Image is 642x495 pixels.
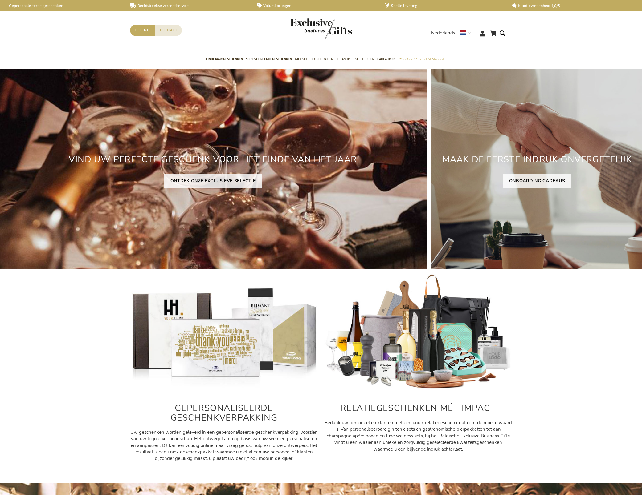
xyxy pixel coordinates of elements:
h2: GEPERSONALISEERDE GESCHENKVERPAKKING [130,404,318,423]
a: Snelle levering [385,3,502,8]
h2: RELATIEGESCHENKEN MÉT IMPACT [324,404,512,413]
span: Select Keuze Cadeaubon [355,56,395,62]
span: Bedank uw personeel en klanten met een uniek relatiegeschenk dat écht de moeite waard is. Van per... [325,420,512,452]
a: Rechtstreekse verzendservice [130,3,248,8]
span: 50 beste relatiegeschenken [246,56,292,62]
a: ONTDEK ONZE EXCLUSIEVE SELECTIE [164,174,262,188]
span: Nederlands [431,30,455,37]
a: store logo [290,18,321,39]
span: Gift Sets [295,56,309,62]
span: Uw geschenken worden geleverd in een gepersonaliseerde geschenkverpakking, voorzien van uw logo e... [130,429,318,462]
a: ONBOARDING CADEAUS [503,174,571,188]
a: Klanttevredenheid 4,6/5 [512,3,629,8]
span: Eindejaarsgeschenken [206,56,243,62]
a: Contact [155,25,182,36]
div: Nederlands [431,30,475,37]
span: Gelegenheden [420,56,444,62]
span: Corporate Merchandise [312,56,352,62]
img: Exclusive Business gifts logo [290,18,352,39]
a: Volumkortingen [257,3,375,8]
img: Gepersonaliseerde relatiegeschenken voor personeel en klanten [130,274,318,391]
img: Gepersonaliseerde relatiegeschenken voor personeel en klanten [324,274,512,391]
span: Per Budget [399,56,417,62]
a: Offerte [130,25,155,36]
a: Gepersonaliseerde geschenken [3,3,121,8]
